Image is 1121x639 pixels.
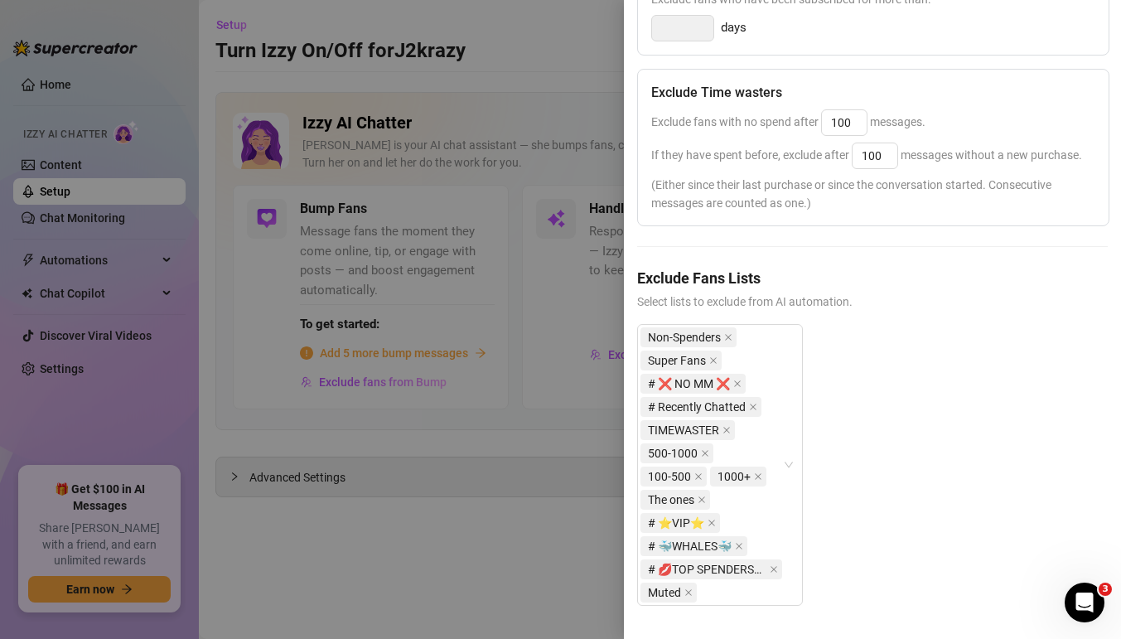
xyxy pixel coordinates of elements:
[648,514,704,532] span: # ⭐️VIP⭐️
[640,397,761,417] span: # Recently Chatted
[651,83,782,103] h5: Exclude Time wasters
[640,467,707,487] span: 100-500
[770,565,778,574] span: close
[648,421,719,439] span: TIMEWASTER
[640,374,746,394] span: # ❌ NO MM ❌
[710,467,766,487] span: 1000+
[640,327,737,347] span: Non-Spenders
[640,513,720,533] span: # ⭐️VIP⭐️
[698,496,706,504] span: close
[651,176,1095,212] span: (Either since their last purchase or since the conversation started. Consecutive messages are cou...
[637,293,1108,311] span: Select lists to exclude from AI automation.
[648,560,766,578] span: # 💋TOP SPENDERS💋
[1099,583,1112,596] span: 3
[640,583,697,603] span: Muted
[648,375,730,393] span: # ❌ NO MM ❌
[640,420,735,440] span: TIMEWASTER
[648,583,681,602] span: Muted
[640,559,782,579] span: # 💋TOP SPENDERS💋
[648,491,694,509] span: The ones
[640,443,713,463] span: 500-1000
[708,519,716,527] span: close
[694,472,703,481] span: close
[637,267,1108,289] h5: Exclude Fans Lists
[648,398,746,416] span: # Recently Chatted
[709,356,718,365] span: close
[651,148,1082,162] span: If they have spent before, exclude after messages without a new purchase.
[648,351,706,370] span: Super Fans
[651,115,925,128] span: Exclude fans with no spend after messages.
[640,536,747,556] span: # 🐳WHALES🐳
[718,467,751,486] span: 1000+
[1065,583,1104,622] iframe: Intercom live chat
[640,490,710,510] span: The ones
[733,380,742,388] span: close
[721,18,747,38] span: days
[701,449,709,457] span: close
[684,588,693,597] span: close
[648,328,721,346] span: Non-Spenders
[640,351,722,370] span: Super Fans
[754,472,762,481] span: close
[648,537,732,555] span: # 🐳WHALES🐳
[749,403,757,411] span: close
[724,333,732,341] span: close
[648,444,698,462] span: 500-1000
[722,426,731,434] span: close
[735,542,743,550] span: close
[648,467,691,486] span: 100-500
